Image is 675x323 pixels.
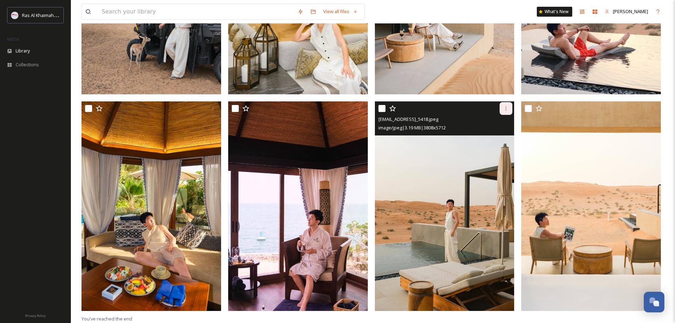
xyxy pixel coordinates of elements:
img: Logo_RAKTDA_RGB-01.png [11,12,18,19]
a: Privacy Policy [25,311,46,319]
span: MEDIA [7,37,19,42]
input: Search your library [98,4,294,20]
span: [EMAIL_ADDRESS]_5418.jpeg [378,116,438,122]
span: Privacy Policy [25,313,46,318]
a: [PERSON_NAME] [601,5,652,18]
span: Library [16,48,30,54]
img: ext_1756351581.196636_867333965@qq.com-IMG_5381.jpeg [81,101,221,311]
a: What's New [537,7,572,17]
span: Ras Al Khaimah Tourism Development Authority [22,12,122,18]
span: You've reached the end [81,316,132,322]
span: image/jpeg | 3.19 MB | 3808 x 5712 [378,124,446,131]
a: View all files [320,5,361,18]
span: [PERSON_NAME] [613,8,648,15]
img: ext_1756351567.08426_867333965@qq.com-IMG_5419.jpeg [521,101,661,311]
img: ext_1756351569.994716_867333965@qq.com-IMG_5418.jpeg [375,101,514,311]
button: Open Chat [644,292,664,312]
span: Collections [16,61,39,68]
img: ext_1756351577.866039_867333965@qq.com-IMG_5380.jpeg [228,101,368,311]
